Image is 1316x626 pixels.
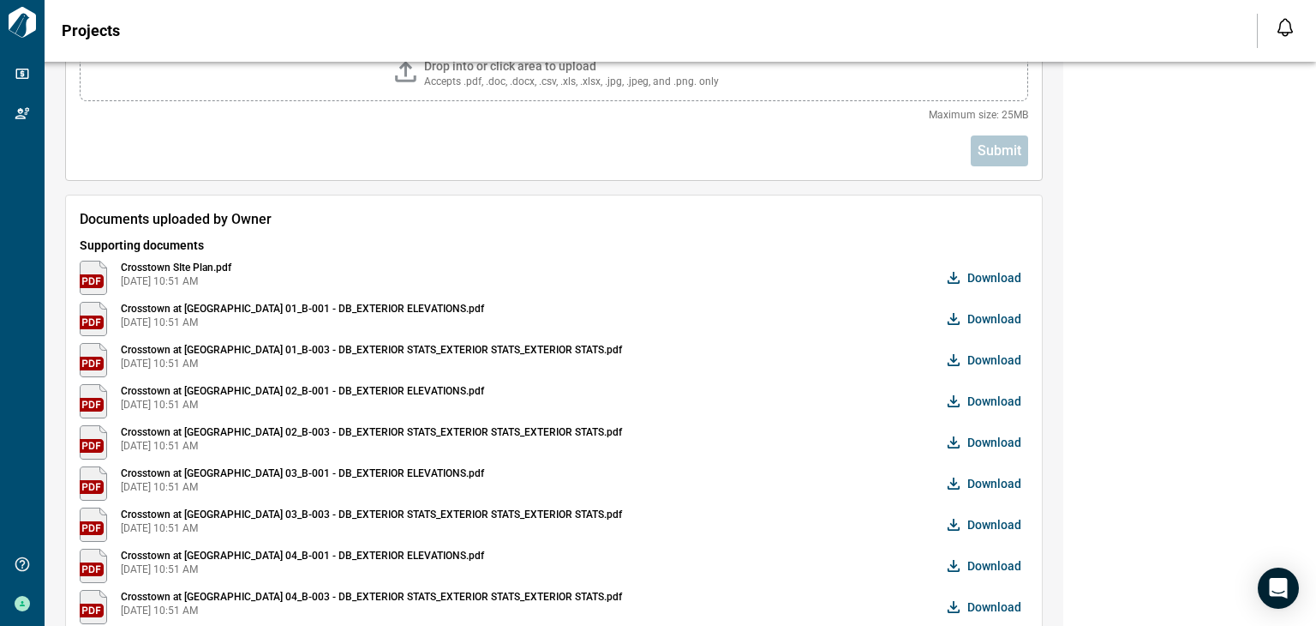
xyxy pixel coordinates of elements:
span: Download [967,557,1021,575]
span: [DATE] 10:51 AM [121,357,622,370]
span: Crosstown at [GEOGRAPHIC_DATA] 01_B-003 - DB_EXTERIOR STATS_EXTERIOR STATS_EXTERIOR STATS.pdf [121,343,622,357]
span: [DATE] 10:51 AM [121,316,484,329]
span: Crosstown at [GEOGRAPHIC_DATA] 02_B-003 - DB_EXTERIOR STATS_EXTERIOR STATS_EXTERIOR STATS.pdf [121,425,622,439]
button: Download [943,302,1028,336]
span: Download [967,434,1021,451]
span: Download [967,352,1021,369]
span: [DATE] 10:51 AM [121,480,484,494]
img: pdf [80,508,107,542]
span: [DATE] 10:51 AM [121,274,231,288]
span: Drop into or click area to upload [424,59,596,73]
button: Download [943,590,1028,624]
img: pdf [80,302,107,336]
div: Open Intercom Messenger [1258,568,1299,609]
span: Accepts .pdf, .doc, .docx, .csv, .xls, .xlsx, .jpg, .jpeg, and .png. only [424,75,719,88]
span: Crosstown at [GEOGRAPHIC_DATA] 04_B-003 - DB_EXTERIOR STATS_EXTERIOR STATS_EXTERIOR STATS.pdf [121,590,622,604]
span: Crosstown SIte Plan.pdf [121,261,231,274]
img: pdf [80,466,107,501]
img: pdf [80,343,107,377]
button: Download [943,508,1028,542]
span: Projects [62,22,120,39]
img: pdf [80,590,107,624]
span: [DATE] 10:51 AM [121,563,484,576]
span: Crosstown at [GEOGRAPHIC_DATA] 02_B-001 - DB_EXTERIOR ELEVATIONS.pdf [121,384,484,398]
button: Download [943,343,1028,377]
img: pdf [80,261,107,295]
img: pdf [80,549,107,583]
span: Download [967,269,1021,286]
span: Download [967,516,1021,533]
span: Download [967,475,1021,492]
span: Download [967,599,1021,616]
span: [DATE] 10:51 AM [121,604,622,617]
span: Crosstown at [GEOGRAPHIC_DATA] 01_B-001 - DB_EXTERIOR ELEVATIONS.pdf [121,302,484,316]
span: [DATE] 10:51 AM [121,439,622,453]
button: Download [943,466,1028,501]
span: Maximum size: 25MB [80,108,1028,122]
button: Download [943,384,1028,418]
img: pdf [80,425,107,460]
span: Crosstown at [GEOGRAPHIC_DATA] 03_B-003 - DB_EXTERIOR STATS_EXTERIOR STATS_EXTERIOR STATS.pdf [121,508,622,521]
span: Download [967,393,1021,410]
span: Crosstown at [GEOGRAPHIC_DATA] 03_B-001 - DB_EXTERIOR ELEVATIONS.pdf [121,466,484,480]
button: Submit [971,135,1028,166]
span: [DATE] 10:51 AM [121,521,622,535]
button: Download [943,425,1028,460]
span: Download [967,310,1021,328]
span: Documents uploaded by Owner [80,209,1028,230]
button: Download [943,549,1028,583]
span: [DATE] 10:51 AM [121,398,484,412]
button: Download [943,261,1028,295]
img: pdf [80,384,107,418]
span: Crosstown at [GEOGRAPHIC_DATA] 04_B-001 - DB_EXTERIOR ELEVATIONS.pdf [121,549,484,563]
span: Submit [978,142,1021,160]
span: Supporting documents [80,237,1028,254]
button: Open notification feed [1271,14,1299,41]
